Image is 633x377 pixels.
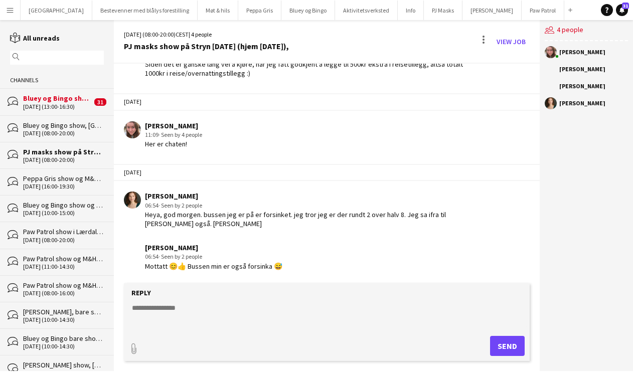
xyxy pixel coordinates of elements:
div: Bluey og Bingo show og M&H, [GEOGRAPHIC_DATA], [DATE] og [DATE] [23,94,92,103]
div: Heya, god morgen. bussen jeg er på er forsinket. jeg tror jeg er der rundt 2 over halv 8. Jeg sa ... [145,210,464,228]
div: 11:09 [145,130,202,139]
div: [PERSON_NAME] [559,66,605,72]
span: CEST [176,31,189,38]
button: Bestevenner med blålys forestilling [92,1,198,20]
div: Paw Patrol show i Lærdal, avreise [DATE] [23,227,104,236]
div: [DATE] (13:00-16:30) [23,103,92,110]
button: PJ Masks [424,1,462,20]
div: [PERSON_NAME] show, [GEOGRAPHIC_DATA], fly fredag kveld [23,360,104,369]
button: Aktivitetsverksted [335,1,398,20]
button: [GEOGRAPHIC_DATA] [21,1,92,20]
div: [PERSON_NAME] [559,100,605,106]
a: 31 [616,4,628,16]
div: Her er chaten! [145,139,202,148]
button: Møt & hils [198,1,238,20]
div: [PERSON_NAME] [559,49,605,55]
div: [PERSON_NAME] [145,121,202,130]
div: [DATE] [114,93,540,110]
div: Paw Patrol show og M&H, [PERSON_NAME], overnatting fra fredag til lørdag [23,281,104,290]
button: Peppa Gris [238,1,281,20]
div: [DATE] (16:00-19:30) [23,183,104,190]
div: [PERSON_NAME], bare show, [GEOGRAPHIC_DATA], [DATE]! [23,307,104,316]
div: [DATE] (10:00-14:30) [23,343,104,350]
div: [DATE] (08:00-20:00) [23,130,104,137]
label: Reply [131,288,151,297]
div: [DATE] (08:00-20:00) [23,237,104,244]
div: 4 people [545,20,628,41]
button: Paw Patrol [522,1,564,20]
span: 31 [94,98,106,106]
div: [DATE] (11:00-14:30) [23,263,104,270]
div: [DATE] (08:00-20:00) [23,156,104,163]
span: · Seen by 2 people [159,202,202,209]
span: 31 [622,3,629,9]
div: [PERSON_NAME] [145,243,282,252]
button: Info [398,1,424,20]
div: Bluey og Bingo bare show, [GEOGRAPHIC_DATA] byfest, [DATE] [23,334,104,343]
div: PJ masks show på Stryn [DATE] (hjem [DATE]), [124,42,289,51]
div: [DATE] (08:00-16:00) [23,290,104,297]
a: All unreads [10,34,60,43]
div: [DATE] (10:00-15:00) [23,210,104,217]
div: PJ masks show på Stryn [DATE] (hjem [DATE]), [23,147,104,156]
a: View Job [493,34,530,50]
div: [DATE] (10:00-14:30) [23,316,104,323]
div: [PERSON_NAME] [559,83,605,89]
div: Bluey og Bingo show, [GEOGRAPHIC_DATA] [23,121,104,130]
button: Send [490,336,525,356]
div: [PERSON_NAME] [145,192,464,201]
div: 06:54 [145,201,464,210]
div: Mottatt 😊👍 Bussen min er også forsinka 😅 [145,262,282,271]
div: [DATE] (08:00-20:00) [23,370,104,377]
div: 06:54 [145,252,282,261]
span: · Seen by 2 people [159,253,202,260]
div: Bluey og Bingo show og M&H, [GEOGRAPHIC_DATA], [DATE] [23,201,104,210]
button: [PERSON_NAME] [462,1,522,20]
div: [DATE] [114,164,540,181]
div: [DATE] (08:00-20:00) | 4 people [124,30,289,39]
div: Paw Patrol show og M&H, [PERSON_NAME], [23,254,104,263]
div: Peppa Gris show og M&H på [GEOGRAPHIC_DATA] [23,174,104,183]
span: · Seen by 4 people [159,131,202,138]
button: Bluey og Bingo [281,1,335,20]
